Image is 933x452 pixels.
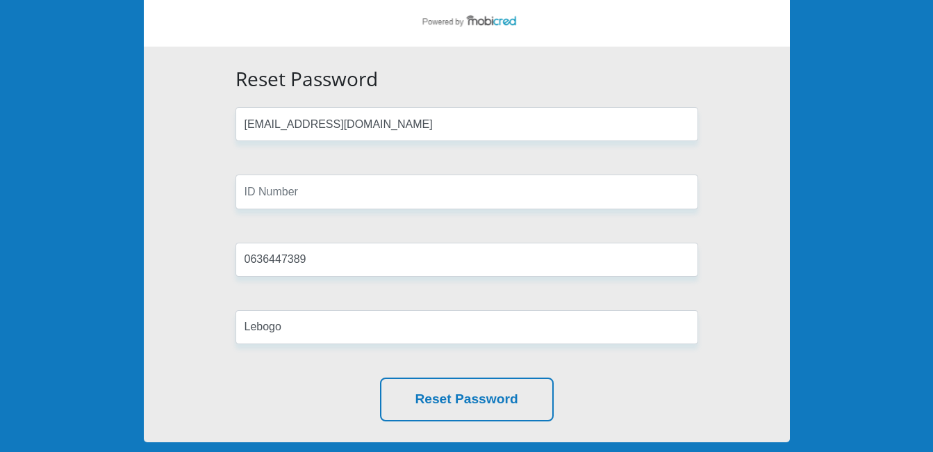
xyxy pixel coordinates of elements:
[236,107,698,141] input: Email
[380,378,554,421] button: Reset Password
[236,243,698,277] input: Cellphone Number
[236,310,698,344] input: Surname
[236,67,698,91] h3: Reset Password
[236,175,698,209] input: ID Number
